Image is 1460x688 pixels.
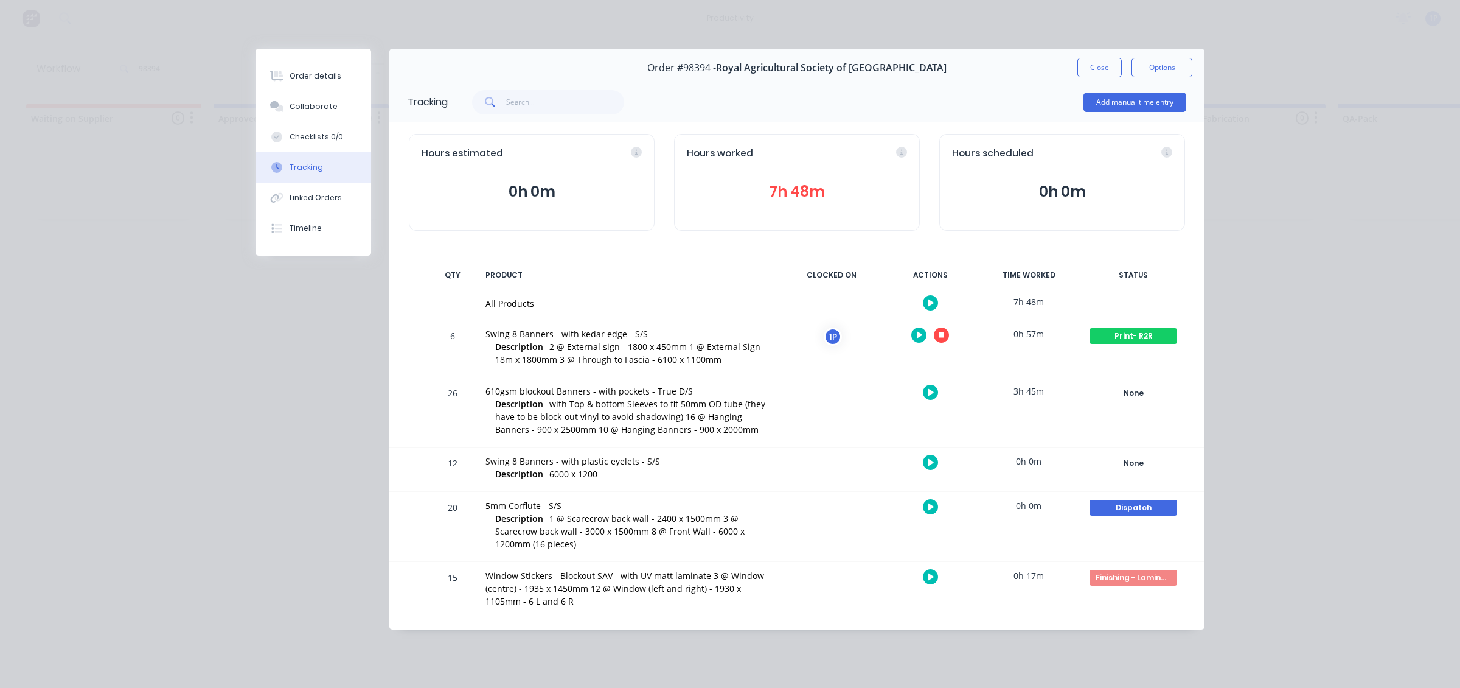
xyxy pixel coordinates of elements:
[290,223,322,234] div: Timeline
[495,340,543,353] span: Description
[983,262,1074,288] div: TIME WORKED
[495,398,543,410] span: Description
[485,328,771,340] div: Swing 8 Banners - with kedar edge - S/S
[434,449,471,491] div: 12
[1077,58,1122,77] button: Close
[1082,262,1185,288] div: STATUS
[255,61,371,91] button: Order details
[983,320,1074,348] div: 0h 57m
[495,468,543,480] span: Description
[485,569,771,608] div: Window Stickers - Blockout SAV - with UV matt laminate 3 @ Window (centre) - 1935 x 1450mm 12 @ W...
[1089,569,1178,586] button: Finishing - Laminate
[255,122,371,152] button: Checklists 0/0
[485,499,771,512] div: 5mm Corflute - S/S
[1083,93,1186,112] button: Add manual time entry
[422,147,503,161] span: Hours estimated
[1089,499,1178,516] button: Dispatch
[952,147,1034,161] span: Hours scheduled
[952,180,1172,203] button: 0h 0m
[1089,328,1178,345] button: Print- R2R
[434,494,471,561] div: 20
[983,448,1074,475] div: 0h 0m
[434,564,471,617] div: 15
[290,162,323,173] div: Tracking
[290,192,342,203] div: Linked Orders
[983,562,1074,589] div: 0h 17m
[1090,500,1177,516] div: Dispatch
[290,132,343,142] div: Checklists 0/0
[495,341,766,365] span: 2 @ External sign - 1800 x 450mm 1 @ External Sign - 18m x 1800mm 3 @ Through to Fascia - 6100 x ...
[647,62,716,74] span: Order #98394 -
[485,297,771,310] div: All Products
[434,379,471,447] div: 26
[255,213,371,244] button: Timeline
[1090,570,1177,586] div: Finishing - Laminate
[485,385,771,398] div: 610gsm blockout Banners - with pockets - True D/S
[506,90,625,114] input: Search...
[983,492,1074,519] div: 0h 0m
[434,322,471,377] div: 6
[495,512,543,525] span: Description
[687,180,907,203] button: 7h 48m
[255,91,371,122] button: Collaborate
[983,377,1074,405] div: 3h 45m
[983,288,1074,315] div: 7h 48m
[422,180,642,203] button: 0h 0m
[885,262,976,288] div: ACTIONS
[1090,455,1177,471] div: None
[549,468,597,480] span: 6000 x 1200
[1089,385,1178,402] button: None
[687,147,753,161] span: Hours worked
[786,262,877,288] div: CLOCKED ON
[408,95,448,110] div: Tracking
[1090,328,1177,344] div: Print- R2R
[478,262,779,288] div: PRODUCT
[255,152,371,183] button: Tracking
[495,513,745,550] span: 1 @ Scarecrow back wall - 2400 x 1500mm 3 @ Scarecrow back wall - 3000 x 1500mm 8 @ Front Wall - ...
[290,71,341,82] div: Order details
[1131,58,1192,77] button: Options
[824,328,842,346] div: 1P
[495,398,765,435] span: with Top & bottom Sleeves to fit 50mm OD tube (they have to be block-out vinyl to avoid shadowing...
[1090,385,1177,401] div: None
[290,101,338,112] div: Collaborate
[255,183,371,213] button: Linked Orders
[485,455,771,468] div: Swing 8 Banners - with plastic eyelets - S/S
[1089,455,1178,472] button: None
[716,62,947,74] span: Royal Agricultural Society of [GEOGRAPHIC_DATA]
[434,262,471,288] div: QTY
